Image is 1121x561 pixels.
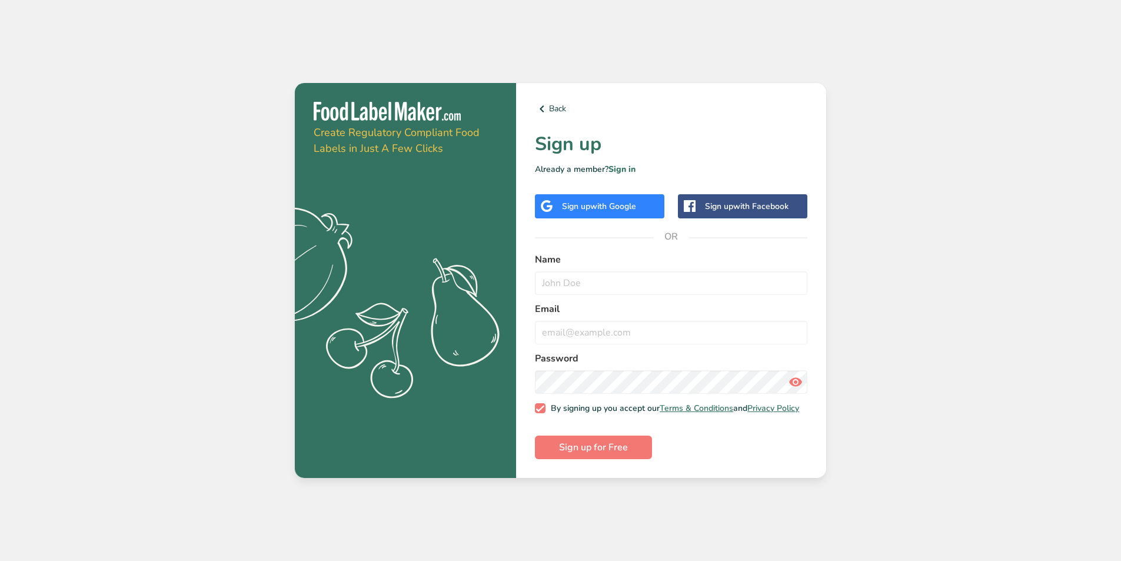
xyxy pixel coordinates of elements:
input: email@example.com [535,321,807,344]
div: Sign up [705,200,789,213]
h1: Sign up [535,130,807,158]
span: OR [654,219,689,254]
p: Already a member? [535,163,807,175]
label: Email [535,302,807,316]
button: Sign up for Free [535,436,652,459]
div: Sign up [562,200,636,213]
input: John Doe [535,271,807,295]
span: Sign up for Free [559,440,628,454]
span: By signing up you accept our and [545,403,800,414]
span: with Google [590,201,636,212]
a: Back [535,102,807,116]
img: Food Label Maker [314,102,461,121]
label: Password [535,351,807,366]
a: Sign in [608,164,636,175]
a: Terms & Conditions [660,403,733,414]
span: Create Regulatory Compliant Food Labels in Just A Few Clicks [314,125,480,155]
label: Name [535,253,807,267]
span: with Facebook [733,201,789,212]
a: Privacy Policy [747,403,799,414]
